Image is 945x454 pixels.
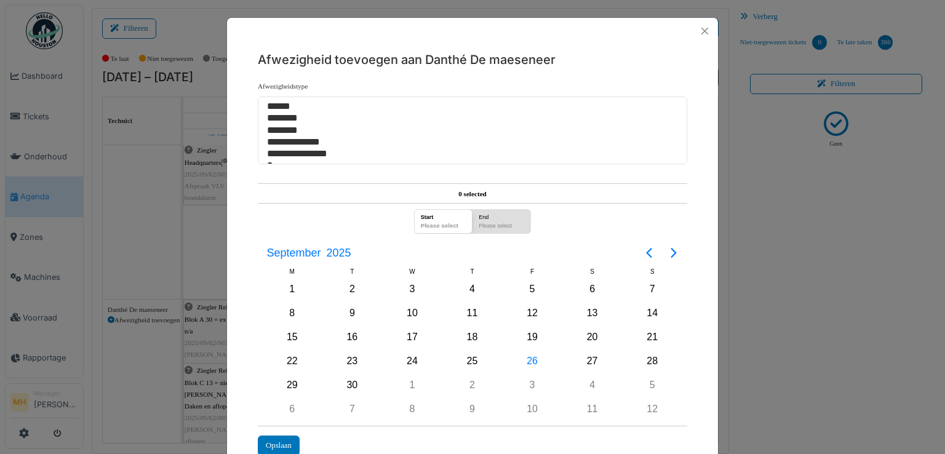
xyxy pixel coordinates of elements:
[463,328,481,346] div: Thursday, September 18, 2025
[476,209,528,221] div: End
[283,304,301,322] div: Monday, September 8, 2025
[523,304,541,322] div: Friday, September 12, 2025
[442,266,503,277] div: T
[343,352,361,370] div: Tuesday, September 23, 2025
[523,328,541,346] div: Friday, September 19, 2025
[583,280,602,298] div: Saturday, September 6, 2025
[417,209,469,221] div: Start
[403,400,421,418] div: Wednesday, October 8, 2025
[403,328,421,346] div: Wednesday, September 17, 2025
[264,242,324,264] span: September
[583,352,602,370] div: Saturday, September 27, 2025
[283,328,301,346] div: Monday, September 15, 2025
[562,266,623,277] div: S
[403,304,421,322] div: Wednesday, September 10, 2025
[583,376,602,394] div: Saturday, October 4, 2025
[343,304,361,322] div: Tuesday, September 9, 2025
[403,376,421,394] div: Wednesday, October 1, 2025
[283,400,301,418] div: Monday, October 6, 2025
[262,266,322,277] div: M
[643,376,661,394] div: Sunday, October 5, 2025
[259,242,359,264] button: September2025
[403,280,421,298] div: Wednesday, September 3, 2025
[476,221,528,234] div: Please select
[661,241,686,265] button: Next page
[463,352,481,370] div: Thursday, September 25, 2025
[283,352,301,370] div: Monday, September 22, 2025
[643,280,661,298] div: Sunday, September 7, 2025
[502,266,562,277] div: F
[523,376,541,394] div: Friday, October 3, 2025
[324,242,354,264] span: 2025
[382,266,442,277] div: W
[463,280,481,298] div: Thursday, September 4, 2025
[463,376,481,394] div: Thursday, October 2, 2025
[343,328,361,346] div: Tuesday, September 16, 2025
[583,400,602,418] div: Saturday, October 11, 2025
[283,280,301,298] div: Monday, September 1, 2025
[637,241,661,265] button: Previous page
[258,81,308,92] label: Afwezigheidstype
[696,23,713,39] button: Close
[403,352,421,370] div: Wednesday, September 24, 2025
[417,221,469,234] div: Please select
[258,184,687,204] div: 0 selected
[643,352,661,370] div: Sunday, September 28, 2025
[583,304,602,322] div: Saturday, September 13, 2025
[343,280,361,298] div: Tuesday, September 2, 2025
[343,376,361,394] div: Tuesday, September 30, 2025
[523,280,541,298] div: Friday, September 5, 2025
[643,400,661,418] div: Sunday, October 12, 2025
[283,376,301,394] div: Monday, September 29, 2025
[643,328,661,346] div: Sunday, September 21, 2025
[583,328,602,346] div: Saturday, September 20, 2025
[463,304,481,322] div: Thursday, September 11, 2025
[258,50,687,69] h5: Afwezigheid toevoegen aan Danthé De maeseneer
[523,400,541,418] div: Friday, October 10, 2025
[622,266,682,277] div: S
[463,400,481,418] div: Thursday, October 9, 2025
[322,266,383,277] div: T
[343,400,361,418] div: Tuesday, October 7, 2025
[523,352,541,370] div: Today, Friday, September 26, 2025
[643,304,661,322] div: Sunday, September 14, 2025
